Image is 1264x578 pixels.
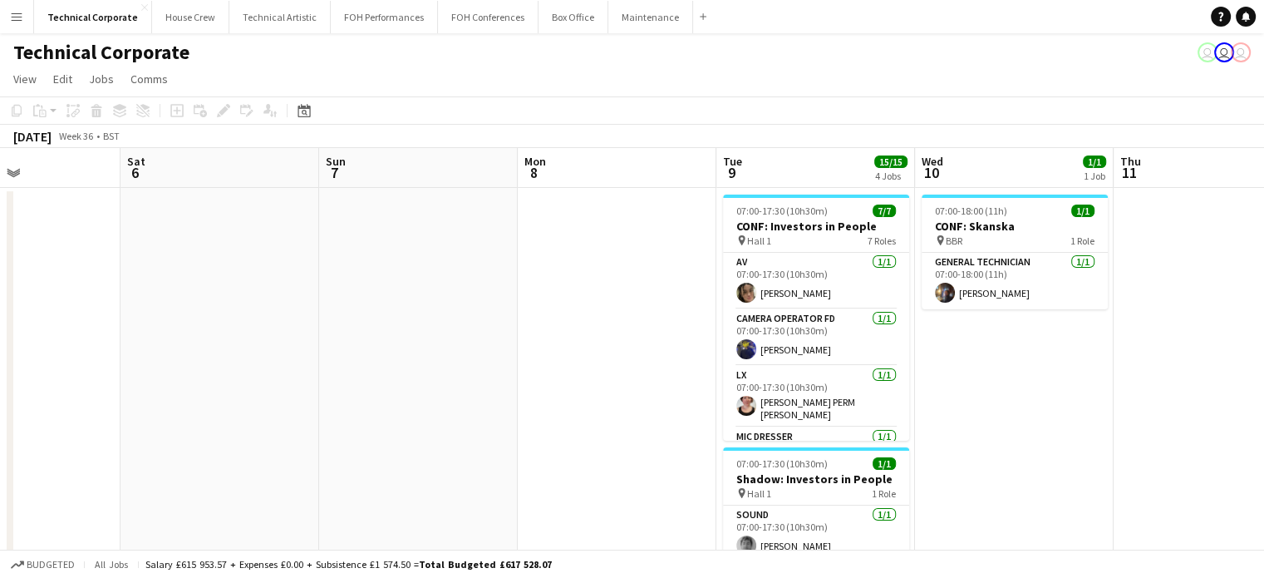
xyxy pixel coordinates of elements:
span: View [13,72,37,86]
button: FOH Performances [331,1,438,33]
a: Jobs [82,68,120,90]
button: Maintenance [608,1,693,33]
button: Budgeted [8,556,77,574]
span: All jobs [91,558,131,571]
app-user-avatar: Liveforce Admin [1231,42,1251,62]
span: Budgeted [27,559,75,571]
button: Box Office [539,1,608,33]
span: Jobs [89,72,114,86]
button: Technical Corporate [34,1,152,33]
a: Comms [124,68,175,90]
button: FOH Conferences [438,1,539,33]
app-user-avatar: Liveforce Admin [1198,42,1217,62]
div: Salary £615 953.57 + Expenses £0.00 + Subsistence £1 574.50 = [145,558,552,571]
app-user-avatar: Liveforce Admin [1214,42,1234,62]
span: Total Budgeted £617 528.07 [419,558,552,571]
div: [DATE] [13,128,52,145]
a: Edit [47,68,79,90]
a: View [7,68,43,90]
button: House Crew [152,1,229,33]
span: Comms [130,72,168,86]
span: Week 36 [55,130,96,142]
button: Technical Artistic [229,1,331,33]
div: BST [103,130,120,142]
span: Edit [53,72,72,86]
h1: Technical Corporate [13,40,189,65]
